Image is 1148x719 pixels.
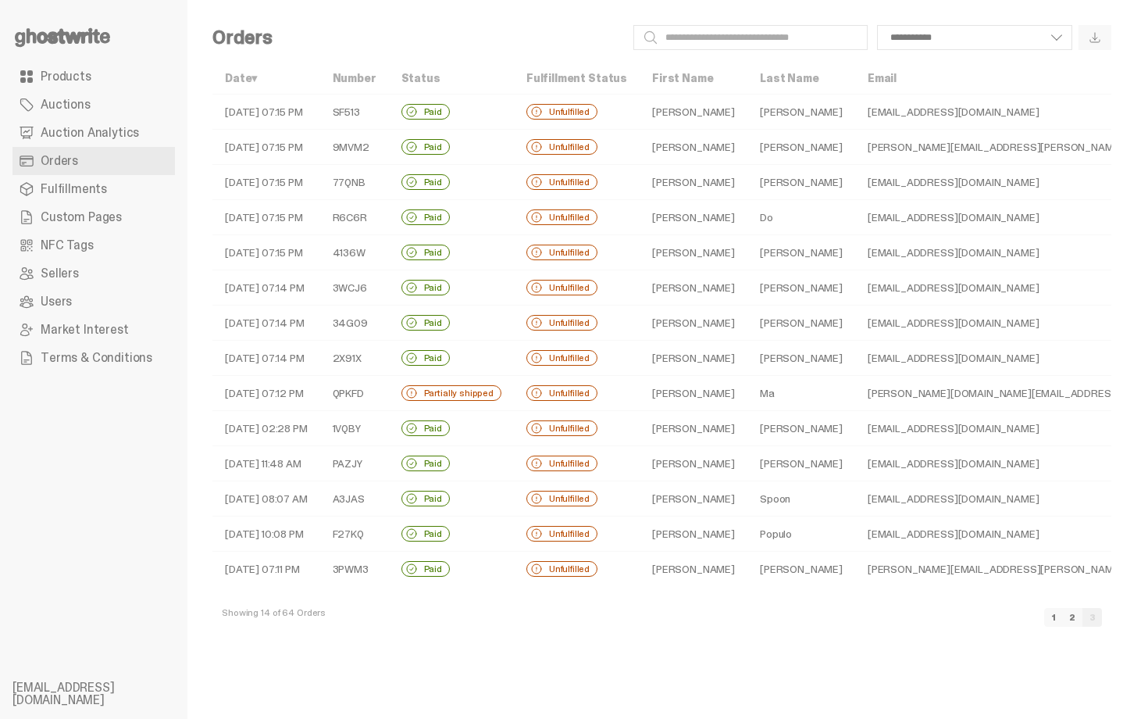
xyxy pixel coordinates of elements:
a: Products [12,63,175,91]
a: Auction Analytics [12,119,175,147]
th: Number [320,63,389,95]
div: Paid [401,139,450,155]
a: NFC Tags [12,231,175,259]
td: 4136W [320,235,389,270]
a: Orders [12,147,175,175]
a: Market Interest [12,316,175,344]
td: 9MVM2 [320,130,389,165]
td: [PERSON_NAME] [747,95,855,130]
td: [PERSON_NAME] [747,306,855,341]
div: Paid [401,491,450,506]
td: [PERSON_NAME] [640,95,747,130]
span: Orders [41,155,78,167]
span: ▾ [251,71,257,85]
div: Unfulfilled [526,174,597,190]
a: Sellers [12,259,175,288]
div: Unfulfilled [526,139,597,155]
div: Unfulfilled [526,385,597,401]
span: Auction Analytics [41,127,139,139]
div: Paid [401,104,450,120]
td: [PERSON_NAME] [747,341,855,376]
div: Unfulfilled [526,456,597,471]
td: PAZJY [320,446,389,481]
div: Paid [401,456,450,471]
td: [PERSON_NAME] [747,411,855,446]
td: SF513 [320,95,389,130]
td: [PERSON_NAME] [747,552,855,587]
td: [PERSON_NAME] [640,235,747,270]
td: [PERSON_NAME] [640,270,747,306]
div: Paid [401,280,450,295]
td: [DATE] 07:14 PM [212,270,320,306]
div: Unfulfilled [526,561,597,577]
a: Date▾ [225,71,257,85]
a: Custom Pages [12,203,175,231]
td: [DATE] 07:15 PM [212,130,320,165]
th: Last Name [747,63,855,95]
div: Paid [401,350,450,366]
td: [PERSON_NAME] [640,165,747,200]
td: [PERSON_NAME] [747,165,855,200]
td: [PERSON_NAME] [747,130,855,165]
div: Paid [401,245,450,260]
td: [DATE] 07:15 PM [212,200,320,235]
div: Paid [401,526,450,542]
span: NFC Tags [41,239,94,252]
td: [PERSON_NAME] [640,552,747,587]
td: [DATE] 11:48 AM [212,446,320,481]
div: Paid [401,315,450,331]
td: [PERSON_NAME] [640,517,747,552]
div: Partially shipped [401,385,501,401]
td: [PERSON_NAME] [640,130,747,165]
th: First Name [640,63,747,95]
div: Unfulfilled [526,526,597,542]
div: Paid [401,174,450,190]
div: Unfulfilled [526,104,597,120]
th: Fulfillment Status [514,63,640,95]
td: 3PWM3 [320,552,389,587]
td: [DATE] 07:15 PM [212,165,320,200]
div: Unfulfilled [526,280,597,295]
td: [DATE] 08:07 AM [212,481,320,517]
a: 2 [1062,608,1082,627]
td: [PERSON_NAME] [640,341,747,376]
td: 34G09 [320,306,389,341]
td: [DATE] 07:15 PM [212,235,320,270]
td: [DATE] 07:12 PM [212,376,320,411]
a: Users [12,288,175,316]
td: Ma [747,376,855,411]
h4: Orders [212,28,273,47]
td: [DATE] 07:14 PM [212,306,320,341]
td: [DATE] 07:14 PM [212,341,320,376]
td: F27KQ [320,517,389,552]
td: 3WCJ6 [320,270,389,306]
td: [DATE] 10:08 PM [212,517,320,552]
div: Paid [401,209,450,225]
td: Do [747,200,855,235]
span: Sellers [41,267,79,280]
td: Populo [747,517,855,552]
span: Auctions [41,98,91,111]
td: [PERSON_NAME] [747,235,855,270]
div: Unfulfilled [526,420,597,436]
span: Market Interest [41,324,129,336]
li: [EMAIL_ADDRESS][DOMAIN_NAME] [12,681,200,706]
th: Status [389,63,514,95]
td: Spoon [747,481,855,517]
div: Unfulfilled [526,209,597,225]
td: [PERSON_NAME] [640,411,747,446]
a: 1 [1044,608,1063,627]
div: Unfulfilled [526,245,597,260]
a: Fulfillments [12,175,175,203]
td: 77QNB [320,165,389,200]
td: [PERSON_NAME] [640,481,747,517]
span: Custom Pages [41,211,122,224]
td: [DATE] 02:28 PM [212,411,320,446]
td: 2X91X [320,341,389,376]
div: Paid [401,561,450,577]
span: Users [41,295,72,308]
td: [PERSON_NAME] [747,270,855,306]
span: Products [41,70,91,83]
span: Terms & Conditions [41,352,152,364]
td: [PERSON_NAME] [640,200,747,235]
